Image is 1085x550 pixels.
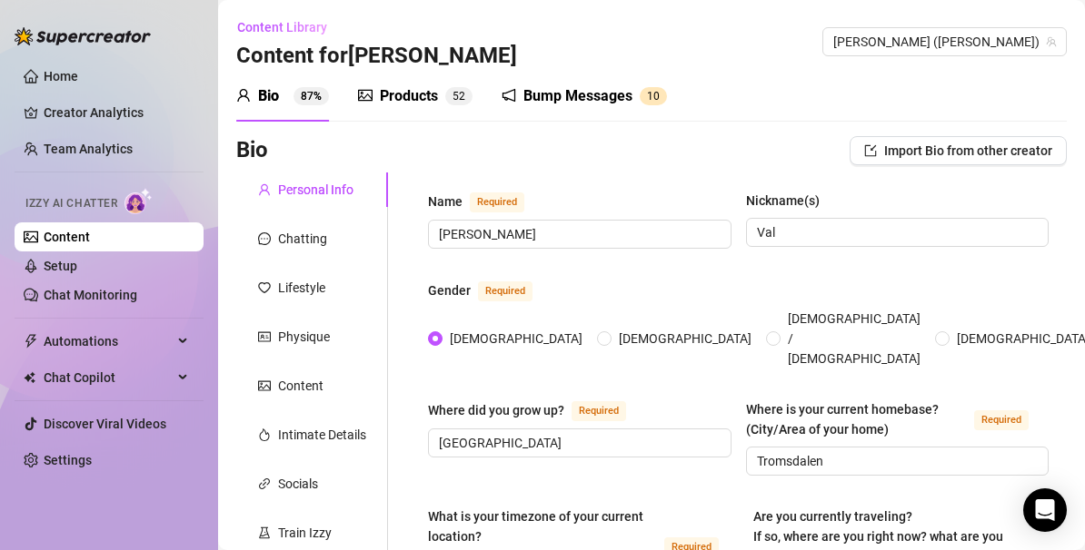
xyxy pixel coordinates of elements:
a: Content [44,230,90,244]
img: Chat Copilot [24,371,35,384]
span: Required [470,192,524,212]
span: heart [258,281,271,294]
div: Lifestyle [278,278,325,298]
button: Content Library [236,13,342,42]
div: Train Izzy [278,523,332,543]
div: Bio [258,85,279,107]
span: 0 [653,90,660,103]
div: Nickname(s) [746,191,820,211]
div: Content [278,376,324,396]
a: Discover Viral Videos [44,417,166,431]
span: 5 [453,90,459,103]
div: Where is your current homebase? (City/Area of your home) [746,399,968,439]
span: idcard [258,330,271,343]
label: Gender [428,280,552,301]
a: Creator Analytics [44,98,189,127]
span: experiment [258,526,271,539]
button: Import Bio from other creator [850,136,1067,165]
span: Chat Copilot [44,363,173,392]
input: Name [439,224,717,244]
span: Required [478,281,533,301]
div: Where did you grow up? [428,400,564,420]
span: 1 [647,90,653,103]
img: AI Chatter [124,188,153,214]
a: Setup [44,259,77,273]
label: Name [428,191,544,212]
a: Settings [44,453,92,467]
span: import [864,144,877,157]
input: Where did you grow up? [439,433,717,453]
span: user [236,88,251,103]
span: picture [258,379,271,392]
span: notification [502,88,516,103]
div: Intimate Details [278,425,366,445]
a: Home [44,69,78,83]
span: user [258,183,271,196]
span: message [258,232,271,245]
span: link [258,477,271,490]
span: 2 [459,90,465,103]
img: logo-BBDzfeDw.svg [15,27,151,45]
span: fire [258,428,271,441]
span: Required [572,401,626,421]
input: Nickname(s) [757,222,1035,242]
span: [DEMOGRAPHIC_DATA] [443,329,590,349]
span: Automations [44,327,173,356]
sup: 87% [294,87,329,105]
div: Gender [428,280,471,300]
div: Socials [278,474,318,494]
span: Import Bio from other creator [884,143,1052,158]
span: Izzy AI Chatter [25,195,117,212]
sup: 52 [445,87,473,105]
label: Where did you grow up? [428,399,646,421]
label: Nickname(s) [746,191,832,211]
a: Chat Monitoring [44,288,137,302]
input: Where is your current homebase? (City/Area of your home) [757,451,1035,471]
a: Team Analytics [44,142,133,156]
span: Required [974,410,1029,430]
span: thunderbolt [24,334,38,349]
div: Physique [278,327,330,347]
div: Products [380,85,438,107]
span: picture [358,88,373,103]
span: [DEMOGRAPHIC_DATA] [612,329,759,349]
div: Name [428,192,463,211]
sup: 10 [640,87,667,105]
h3: Bio [236,136,268,165]
label: Where is your current homebase? (City/Area of your home) [746,399,1050,439]
div: Open Intercom Messenger [1023,488,1067,532]
div: Chatting [278,229,327,249]
span: [DEMOGRAPHIC_DATA] / [DEMOGRAPHIC_DATA] [781,309,928,368]
span: Content Library [237,20,327,34]
div: Bump Messages [523,85,632,107]
span: team [1046,36,1057,47]
h3: Content for [PERSON_NAME] [236,42,517,71]
div: Personal Info [278,180,353,200]
span: Valentina (valentinamyriad) [833,28,1056,55]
